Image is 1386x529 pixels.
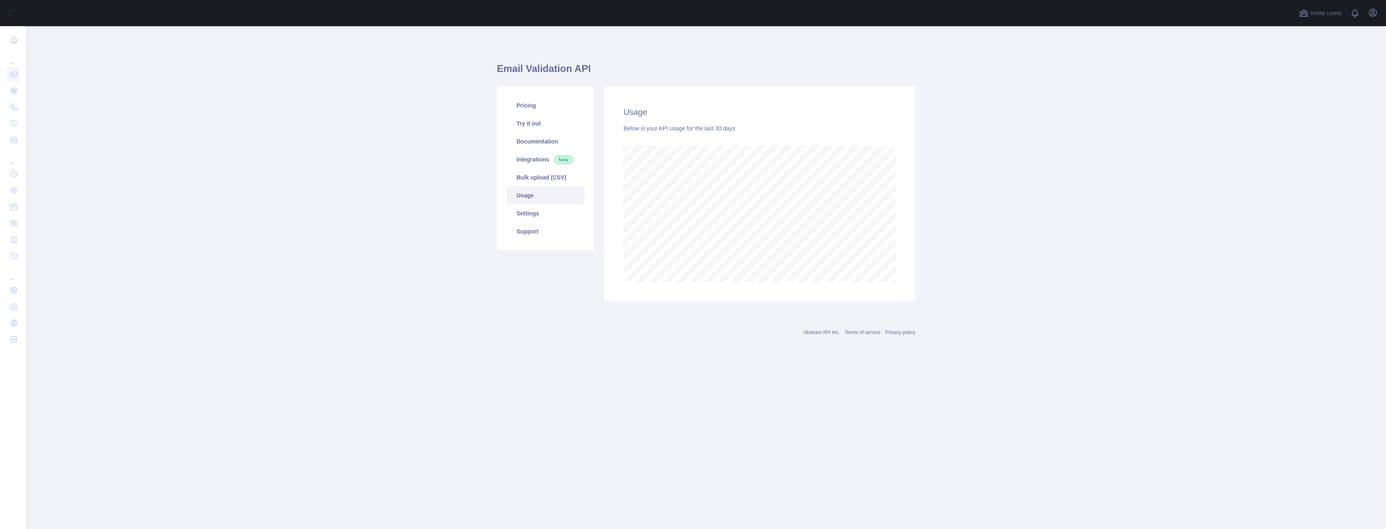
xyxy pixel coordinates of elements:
a: Pricing [507,96,584,114]
a: Try it out [507,114,584,132]
span: New [554,156,573,164]
a: Privacy policy [885,330,915,335]
h1: Email Validation API [497,62,915,82]
a: Terms of service [845,330,880,335]
div: ... [7,49,20,65]
div: ... [7,149,20,165]
a: Support [507,222,584,240]
div: Below is your API usage for the last 30 days [624,124,896,132]
a: Integrations New [507,150,584,168]
a: Documentation [507,132,584,150]
a: Usage [507,186,584,204]
div: ... [7,265,20,281]
h2: Usage [624,106,896,118]
a: Abstract API Inc. [804,330,840,335]
a: Settings [507,204,584,222]
span: Invite users [1310,9,1342,18]
button: Invite users [1297,7,1344,20]
a: Bulk upload (CSV) [507,168,584,186]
